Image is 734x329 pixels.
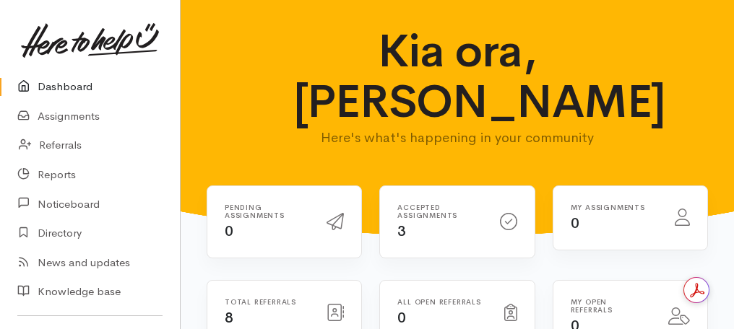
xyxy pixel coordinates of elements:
[293,128,622,148] p: Here's what's happening in your community
[571,203,657,211] h6: My assignments
[571,214,579,232] span: 0
[397,203,482,219] h6: Accepted assignments
[397,298,486,306] h6: All open referrals
[397,222,406,240] span: 3
[225,222,233,240] span: 0
[571,298,651,314] h6: My open referrals
[397,309,406,327] span: 0
[225,298,309,306] h6: Total referrals
[293,26,622,128] h1: Kia ora, [PERSON_NAME]
[225,309,233,327] span: 8
[225,203,309,219] h6: Pending assignments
